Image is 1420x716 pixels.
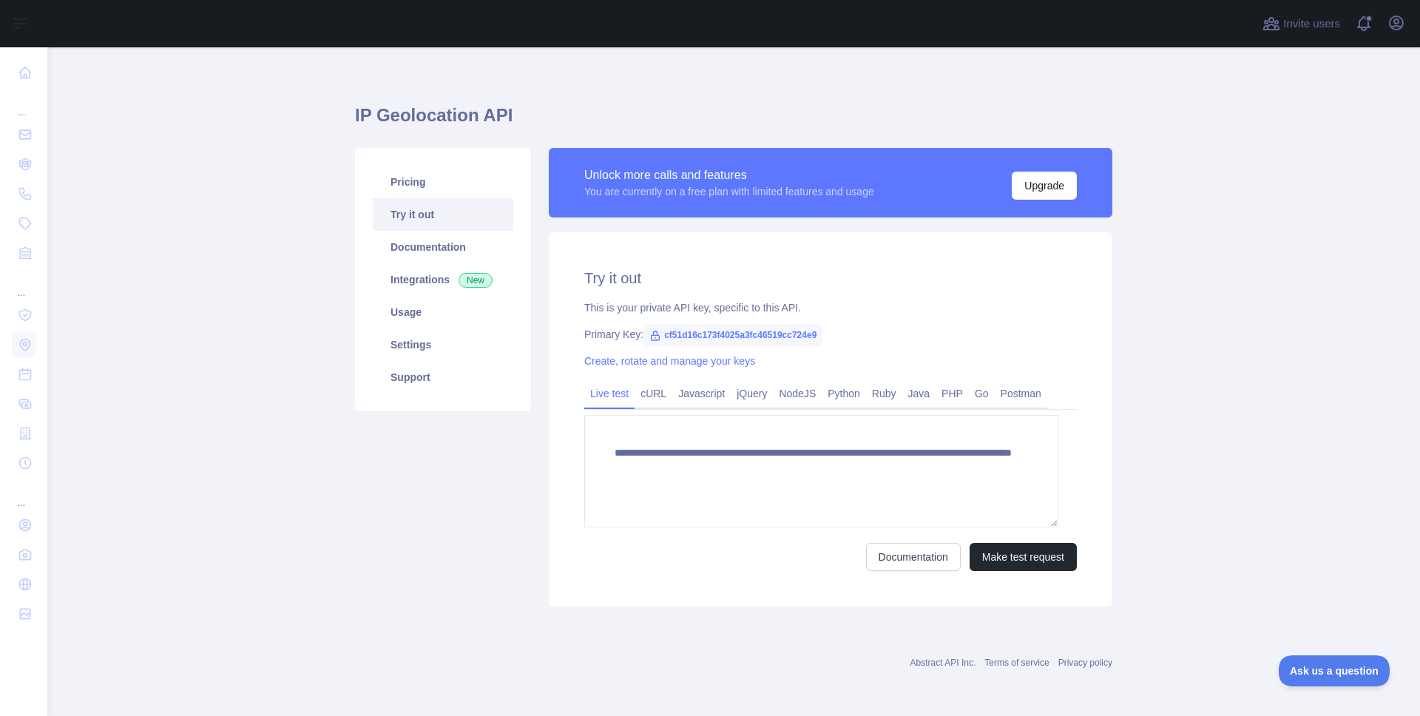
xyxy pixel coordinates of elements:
[584,184,874,199] div: You are currently on a free plan with limited features and usage
[635,382,672,405] a: cURL
[866,543,961,571] a: Documentation
[984,658,1049,668] a: Terms of service
[1283,16,1340,33] span: Invite users
[866,382,902,405] a: Ruby
[902,382,936,405] a: Java
[584,327,1077,342] div: Primary Key:
[936,382,969,405] a: PHP
[731,382,773,405] a: jQuery
[12,269,35,299] div: ...
[373,198,513,231] a: Try it out
[1058,658,1112,668] a: Privacy policy
[773,382,822,405] a: NodeJS
[672,382,731,405] a: Javascript
[373,296,513,328] a: Usage
[822,382,866,405] a: Python
[373,361,513,394] a: Support
[459,273,493,288] span: New
[643,324,822,346] span: cf51d16c173f4025a3fc46519cc724e9
[373,328,513,361] a: Settings
[12,89,35,118] div: ...
[1260,12,1343,36] button: Invite users
[373,231,513,263] a: Documentation
[1012,172,1077,200] button: Upgrade
[12,479,35,509] div: ...
[355,104,1112,139] h1: IP Geolocation API
[995,382,1047,405] a: Postman
[584,382,635,405] a: Live test
[373,263,513,296] a: Integrations New
[584,300,1077,315] div: This is your private API key, specific to this API.
[584,355,755,367] a: Create, rotate and manage your keys
[910,658,976,668] a: Abstract API Inc.
[1279,655,1390,686] iframe: Toggle Customer Support
[970,543,1077,571] button: Make test request
[969,382,995,405] a: Go
[373,166,513,198] a: Pricing
[584,166,874,184] div: Unlock more calls and features
[584,268,1077,288] h2: Try it out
